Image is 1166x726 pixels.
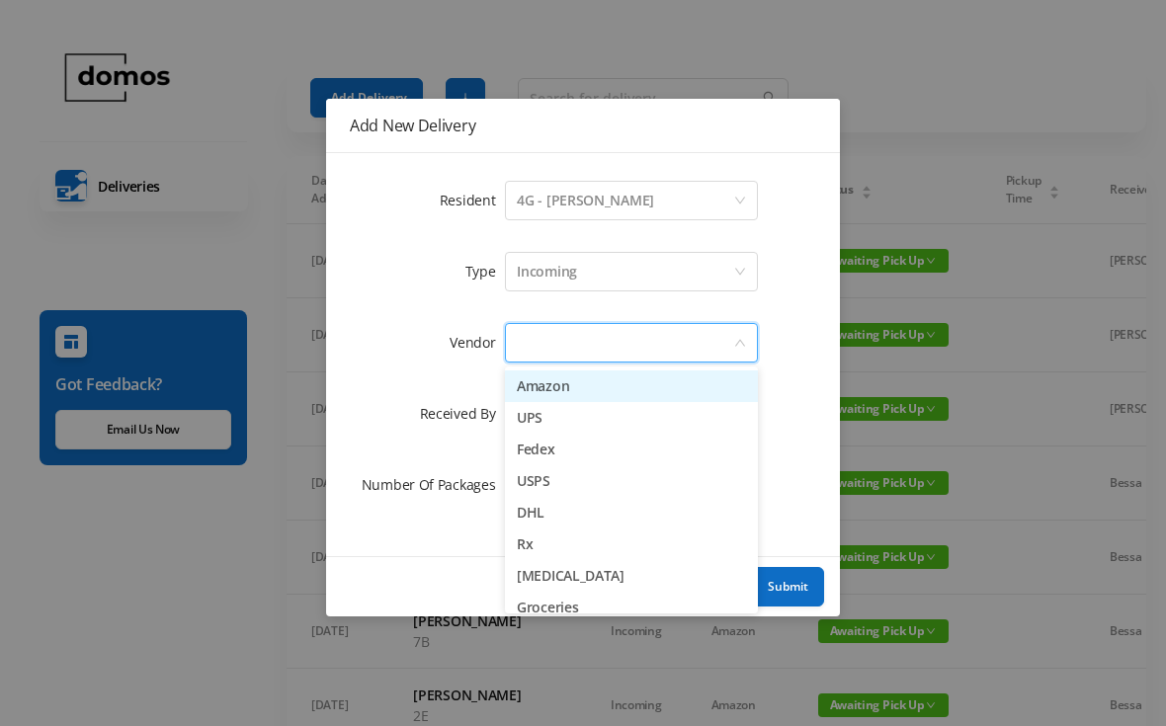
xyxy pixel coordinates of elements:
label: Vendor [450,333,505,352]
div: 4G - Mei Ling [517,182,654,219]
li: Amazon [505,370,758,402]
i: icon: down [734,195,746,208]
label: Number Of Packages [362,475,506,494]
li: [MEDICAL_DATA] [505,560,758,592]
div: Add New Delivery [350,115,816,136]
form: Add New Delivery [350,177,816,509]
li: UPS [505,402,758,434]
div: Incoming [517,253,577,290]
li: Rx [505,528,758,560]
i: icon: down [734,337,746,351]
li: Groceries [505,592,758,623]
li: Fedex [505,434,758,465]
li: DHL [505,497,758,528]
label: Resident [440,191,506,209]
label: Received By [420,404,506,423]
i: icon: down [734,266,746,280]
li: USPS [505,465,758,497]
button: Submit [752,567,824,606]
label: Type [465,262,506,281]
